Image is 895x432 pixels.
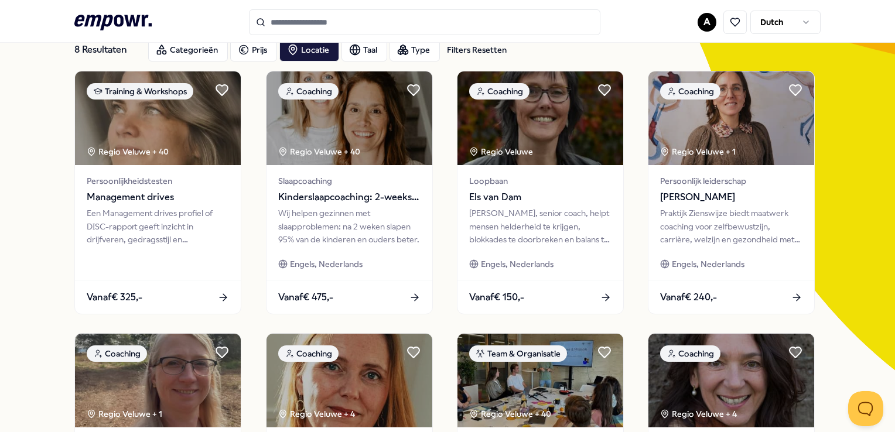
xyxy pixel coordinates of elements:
div: Coaching [87,345,147,362]
img: package image [457,334,623,427]
span: Persoonlijkheidstesten [87,174,229,187]
div: Team & Organisatie [469,345,567,362]
button: A [698,13,716,32]
img: package image [457,71,623,165]
img: package image [267,334,432,427]
span: Vanaf € 325,- [87,290,142,305]
span: Kinderslaapcoaching: 2-weekse slaapcoach trajecten [278,190,421,205]
div: Filters Resetten [447,43,507,56]
div: Coaching [469,83,530,100]
img: package image [75,334,241,427]
div: Regio Veluwe [469,145,535,158]
div: Regio Veluwe + 1 [660,145,736,158]
div: Regio Veluwe + 4 [278,407,355,420]
span: Management drives [87,190,229,205]
span: Vanaf € 475,- [278,290,333,305]
input: Search for products, categories or subcategories [249,9,600,35]
div: Regio Veluwe + 1 [87,407,162,420]
iframe: Help Scout Beacon - Open [848,391,883,426]
div: [PERSON_NAME], senior coach, helpt mensen helderheid te krijgen, blokkades te doorbreken en balan... [469,207,612,246]
span: Loopbaan [469,174,612,187]
div: Wij helpen gezinnen met slaapproblemen: na 2 weken slapen 95% van de kinderen en ouders beter. [278,207,421,246]
img: package image [267,71,432,165]
a: package imageCoachingRegio Veluwe + 40SlaapcoachingKinderslaapcoaching: 2-weekse slaapcoach traje... [266,71,433,314]
div: Een Management drives profiel of DISC-rapport geeft inzicht in drijfveren, gedragsstijl en ontwik... [87,207,229,246]
button: Categorieën [148,38,228,61]
img: package image [648,334,814,427]
div: Regio Veluwe + 40 [469,407,551,420]
button: Prijs [230,38,277,61]
button: Locatie [279,38,339,61]
div: Coaching [278,83,339,100]
span: Slaapcoaching [278,174,421,187]
div: Regio Veluwe + 4 [660,407,737,420]
div: Coaching [660,345,720,362]
span: Els van Dam [469,190,612,205]
span: Persoonlijk leiderschap [660,174,802,187]
img: package image [75,71,241,165]
div: Regio Veluwe + 40 [278,145,360,158]
span: Vanaf € 240,- [660,290,717,305]
span: Engels, Nederlands [481,258,554,270]
button: Taal [341,38,387,61]
div: Coaching [278,345,339,362]
a: package imageCoachingRegio Veluwe LoopbaanEls van Dam[PERSON_NAME], senior coach, helpt mensen he... [457,71,624,314]
span: Vanaf € 150,- [469,290,524,305]
div: Coaching [660,83,720,100]
div: Praktijk Zienswijze biedt maatwerk coaching voor zelfbewustzijn, carrière, welzijn en gezondheid ... [660,207,802,246]
span: Engels, Nederlands [672,258,744,270]
a: package imageCoachingRegio Veluwe + 1Persoonlijk leiderschap[PERSON_NAME]Praktijk Zienswijze bied... [648,71,815,314]
div: Regio Veluwe + 40 [87,145,169,158]
a: package imageTraining & WorkshopsRegio Veluwe + 40PersoonlijkheidstestenManagement drivesEen Mana... [74,71,241,314]
div: Training & Workshops [87,83,193,100]
img: package image [648,71,814,165]
span: [PERSON_NAME] [660,190,802,205]
button: Type [390,38,440,61]
div: 8 Resultaten [74,38,139,61]
span: Engels, Nederlands [290,258,363,270]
